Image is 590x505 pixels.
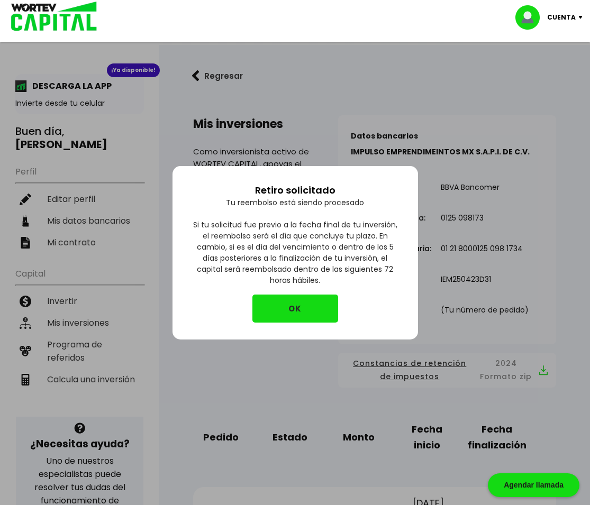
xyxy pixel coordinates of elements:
[515,5,547,30] img: profile-image
[255,183,335,197] p: Retiro solicitado
[252,295,338,323] button: OK
[547,10,576,25] p: Cuenta
[189,197,401,295] p: Tu reembolso está siendo procesado Si tu solicitud fue previo a la fecha final de tu inversión, e...
[576,16,590,19] img: icon-down
[488,473,579,497] div: Agendar llamada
